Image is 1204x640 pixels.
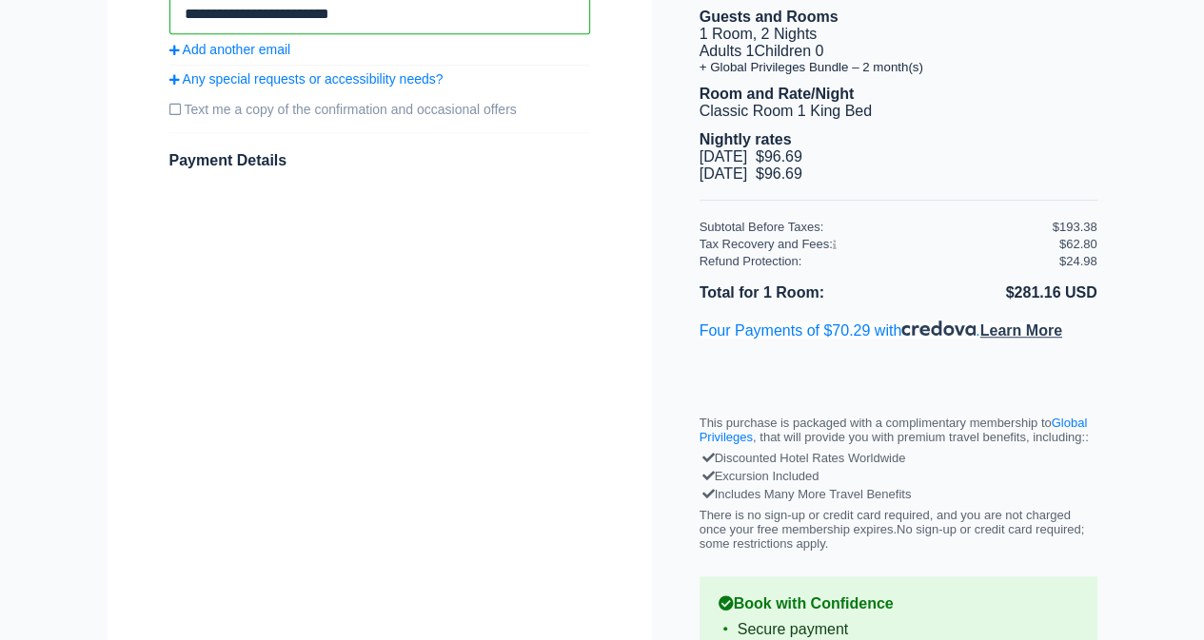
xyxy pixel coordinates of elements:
[700,357,1097,376] iframe: PayPal Message 1
[700,60,1097,74] li: + Global Privileges Bundle – 2 month(s)
[700,86,855,102] b: Room and Rate/Night
[169,42,590,57] a: Add another email
[700,322,1062,339] span: Four Payments of $70.29 with .
[700,26,1097,43] li: 1 Room, 2 Nights
[700,148,802,165] span: [DATE] $96.69
[704,467,1093,485] div: Excursion Included
[169,152,287,168] span: Payment Details
[704,485,1093,503] div: Includes Many More Travel Benefits
[980,322,1062,339] span: Learn More
[700,220,1053,234] div: Subtotal Before Taxes:
[700,322,1062,339] a: Four Payments of $70.29 with.Learn More
[700,131,792,147] b: Nightly rates
[700,254,1059,268] div: Refund Protection:
[700,508,1097,551] p: There is no sign-up or credit card required, and you are not charged once your free membership ex...
[719,595,1078,612] b: Book with Confidence
[754,43,823,59] span: Children 0
[1053,220,1097,234] div: $193.38
[169,71,590,87] a: Any special requests or accessibility needs?
[700,103,1097,120] li: Classic Room 1 King Bed
[1059,254,1097,268] div: $24.98
[700,9,839,25] b: Guests and Rooms
[700,416,1097,444] p: This purchase is packaged with a complimentary membership to , that will provide you with premium...
[700,237,1053,251] div: Tax Recovery and Fees:
[700,43,1097,60] li: Adults 1
[700,416,1088,444] a: Global Privileges
[1059,237,1097,251] div: $62.80
[898,281,1097,305] li: $281.16 USD
[700,281,898,305] li: Total for 1 Room:
[169,94,590,125] label: Text me a copy of the confirmation and occasional offers
[704,449,1093,467] div: Discounted Hotel Rates Worldwide
[719,620,1078,639] li: Secure payment
[700,165,802,182] span: [DATE] $96.69
[700,522,1085,551] span: No sign-up or credit card required; some restrictions apply.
